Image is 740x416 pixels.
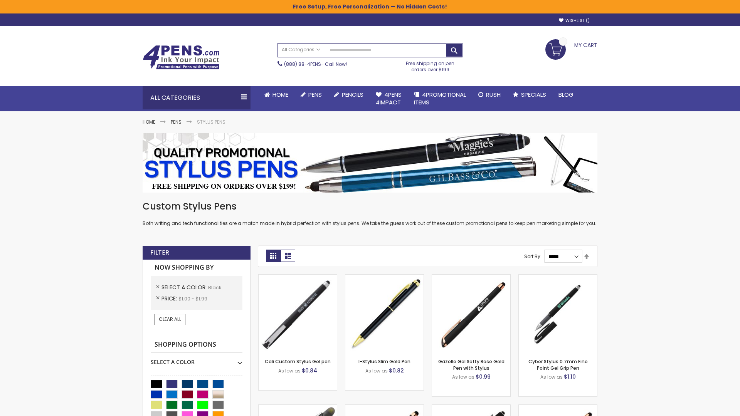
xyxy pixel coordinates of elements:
[151,353,242,366] div: Select A Color
[519,275,597,353] img: Cyber Stylus 0.7mm Fine Point Gel Grip Pen-Black
[559,18,590,23] a: Wishlist
[472,86,507,103] a: Rush
[432,275,510,353] img: Gazelle Gel Softy Rose Gold Pen with Stylus-Black
[345,275,424,353] img: I-Stylus Slim Gold-Black
[143,133,597,193] img: Stylus Pens
[398,57,463,73] div: Free shipping on pen orders over $199
[197,119,225,125] strong: Stylus Pens
[308,91,322,99] span: Pens
[143,200,597,227] div: Both writing and tech functionalities are a match made in hybrid perfection with stylus pens. We ...
[284,61,347,67] span: - Call Now!
[486,91,501,99] span: Rush
[564,373,576,381] span: $1.10
[278,367,301,374] span: As low as
[266,250,281,262] strong: Grid
[143,119,155,125] a: Home
[345,404,424,411] a: Islander Softy Rose Gold Gel Pen with Stylus-Black
[161,295,178,302] span: Price
[259,404,337,411] a: Souvenir® Jalan Highlighter Stylus Pen Combo-Black
[389,367,404,374] span: $0.82
[452,374,474,380] span: As low as
[294,86,328,103] a: Pens
[438,358,505,371] a: Gazelle Gel Softy Rose Gold Pen with Stylus
[265,358,331,365] a: Cali Custom Stylus Gel pen
[259,274,337,281] a: Cali Custom Stylus Gel pen-Black
[342,91,363,99] span: Pencils
[143,86,251,109] div: All Categories
[519,274,597,281] a: Cyber Stylus 0.7mm Fine Point Gel Grip Pen-Black
[524,253,540,260] label: Sort By
[521,91,546,99] span: Specials
[161,283,208,291] span: Select A Color
[259,275,337,353] img: Cali Custom Stylus Gel pen-Black
[151,337,242,353] strong: Shopping Options
[272,91,288,99] span: Home
[507,86,552,103] a: Specials
[558,91,573,99] span: Blog
[408,86,472,111] a: 4PROMOTIONALITEMS
[171,119,182,125] a: Pens
[178,295,207,302] span: $1.00 - $1.99
[528,358,588,371] a: Cyber Stylus 0.7mm Fine Point Gel Grip Pen
[143,45,220,70] img: 4Pens Custom Pens and Promotional Products
[258,86,294,103] a: Home
[302,367,317,374] span: $0.84
[208,284,221,291] span: Black
[282,47,320,53] span: All Categories
[432,404,510,411] a: Custom Soft Touch® Metal Pens with Stylus-Black
[284,61,321,67] a: (888) 88-4PENS
[345,274,424,281] a: I-Stylus Slim Gold-Black
[278,44,324,56] a: All Categories
[155,314,185,325] a: Clear All
[552,86,580,103] a: Blog
[143,200,597,213] h1: Custom Stylus Pens
[519,404,597,411] a: Gazelle Gel Softy Rose Gold Pen with Stylus - ColorJet-Black
[414,91,466,106] span: 4PROMOTIONAL ITEMS
[365,367,388,374] span: As low as
[432,274,510,281] a: Gazelle Gel Softy Rose Gold Pen with Stylus-Black
[358,358,410,365] a: I-Stylus Slim Gold Pen
[159,316,181,322] span: Clear All
[376,91,402,106] span: 4Pens 4impact
[540,374,563,380] span: As low as
[328,86,370,103] a: Pencils
[476,373,491,381] span: $0.99
[370,86,408,111] a: 4Pens4impact
[151,260,242,276] strong: Now Shopping by
[150,248,169,257] strong: Filter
